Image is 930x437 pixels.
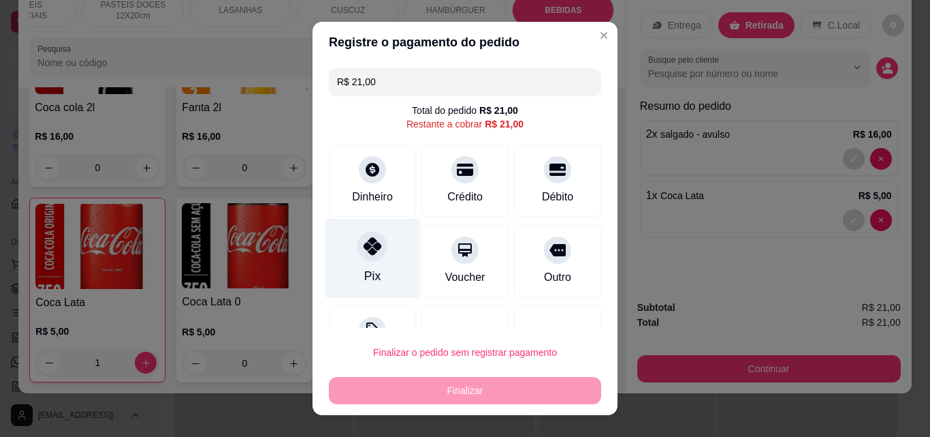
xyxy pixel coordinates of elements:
div: Restante a cobrar [406,117,524,131]
div: R$ 21,00 [479,104,518,117]
div: Voucher [445,269,485,286]
div: Crédito [447,189,483,205]
input: Ex.: hambúrguer de cordeiro [337,68,593,95]
button: Close [593,25,615,46]
div: Dinheiro [352,189,393,205]
div: Pix [364,267,381,285]
div: R$ 21,00 [485,117,524,131]
div: Outro [544,269,571,286]
button: Finalizar o pedido sem registrar pagamento [329,339,601,366]
div: Débito [542,189,573,205]
div: Total do pedido [412,104,518,117]
header: Registre o pagamento do pedido [312,22,618,63]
